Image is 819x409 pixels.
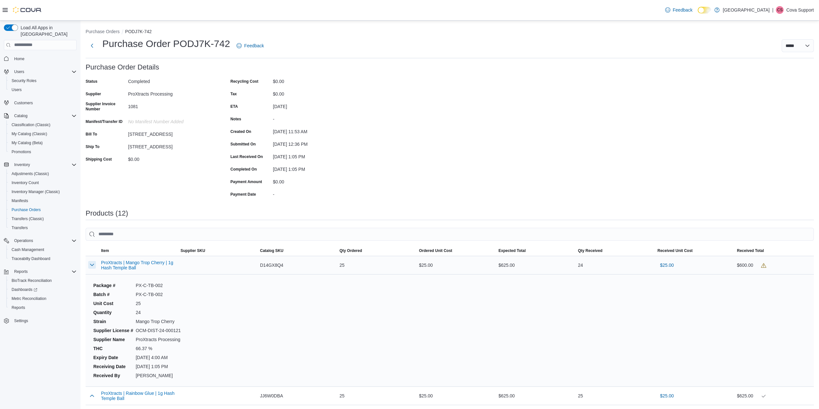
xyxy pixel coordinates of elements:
span: Expected Total [498,248,526,253]
span: CS [777,6,783,14]
a: Classification (Classic) [9,121,53,129]
span: Ordered Unit Cost [419,248,452,253]
dd: Mango Trop Cherry [136,318,181,325]
div: $600.00 [737,261,811,269]
a: My Catalog (Classic) [9,130,50,138]
span: D14GX8Q4 [260,261,283,269]
div: - [273,114,359,122]
a: Adjustments (Classic) [9,170,51,178]
button: ProXtracts | Mango Trop Cherry | 1g Hash Temple Ball [101,260,175,270]
span: Traceabilty Dashboard [9,255,77,263]
span: Received Total [737,248,764,253]
button: Customers [1,98,79,107]
p: | [772,6,774,14]
dt: Received By [93,372,133,379]
button: Users [12,68,27,76]
div: $0.00 [273,76,359,84]
button: PODJ7K-742 [125,29,152,34]
button: Cash Management [6,245,79,254]
button: Reports [12,268,30,275]
button: $25.00 [657,389,676,402]
dt: Strain [93,318,133,325]
button: Promotions [6,147,79,156]
label: Notes [230,116,241,122]
span: Item [101,248,109,253]
h3: Products (12) [86,209,128,217]
span: Classification (Classic) [9,121,77,129]
span: BioTrack Reconciliation [9,277,77,284]
a: Dashboards [6,285,79,294]
div: Cova Support [776,6,784,14]
dd: 24 [136,309,181,316]
button: Traceabilty Dashboard [6,254,79,263]
button: Inventory [12,161,33,169]
dd: PX-C-TB-002 [136,291,181,298]
button: Home [1,54,79,63]
span: Operations [12,237,77,245]
div: 1081 [128,101,214,109]
button: Inventory Count [6,178,79,187]
span: Users [9,86,77,94]
dd: 66.37 % [136,345,181,352]
span: Qty Received [578,248,602,253]
span: Inventory Count [12,180,39,185]
div: [DATE] 1:05 PM [273,152,359,159]
a: BioTrack Reconciliation [9,277,54,284]
button: Supplier SKU [178,246,257,256]
span: Feedback [673,7,693,13]
dd: [PERSON_NAME] [136,372,181,379]
span: Load All Apps in [GEOGRAPHIC_DATA] [18,24,77,37]
span: Manifests [12,198,28,203]
button: Users [1,67,79,76]
a: Feedback [663,4,695,16]
span: Purchase Orders [12,207,41,212]
span: Reports [9,304,77,311]
dt: Unit Cost [93,300,133,307]
span: Users [12,68,77,76]
span: Home [14,56,24,61]
button: Operations [1,236,79,245]
span: Transfers [9,224,77,232]
label: Payment Date [230,192,256,197]
nav: Complex example [4,51,77,342]
label: Supplier [86,91,101,97]
div: $625.00 [496,389,575,402]
a: Traceabilty Dashboard [9,255,53,263]
div: [DATE] 1:05 PM [273,164,359,172]
button: My Catalog (Classic) [6,129,79,138]
button: Security Roles [6,76,79,85]
h3: Purchase Order Details [86,63,159,71]
span: Adjustments (Classic) [12,171,49,176]
span: Settings [14,318,28,323]
span: $25.00 [660,393,674,399]
dt: Batch # [93,291,133,298]
div: $625.00 [496,259,575,272]
button: Catalog [12,112,30,120]
dt: Supplier Name [93,336,133,343]
label: Completed On [230,167,257,172]
dt: Package # [93,282,133,289]
dt: THC [93,345,133,352]
a: Users [9,86,24,94]
span: Inventory Manager (Classic) [9,188,77,196]
button: Next [86,39,98,52]
div: [STREET_ADDRESS] [128,142,214,149]
div: $0.00 [128,154,214,162]
dt: Expiry Date [93,354,133,361]
span: Home [12,55,77,63]
div: 25 [337,389,416,402]
span: Promotions [9,148,77,156]
span: Customers [12,99,77,107]
dd: 25 [136,300,181,307]
span: Inventory Count [9,179,77,187]
label: Payment Amount [230,179,262,184]
label: Bill To [86,132,97,137]
div: $625.00 [737,392,811,400]
div: $25.00 [416,389,496,402]
img: Cova [13,7,42,13]
span: Dashboards [9,286,77,293]
div: 25 [337,259,416,272]
span: Feedback [244,42,264,49]
a: Security Roles [9,77,39,85]
p: [GEOGRAPHIC_DATA] [723,6,770,14]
